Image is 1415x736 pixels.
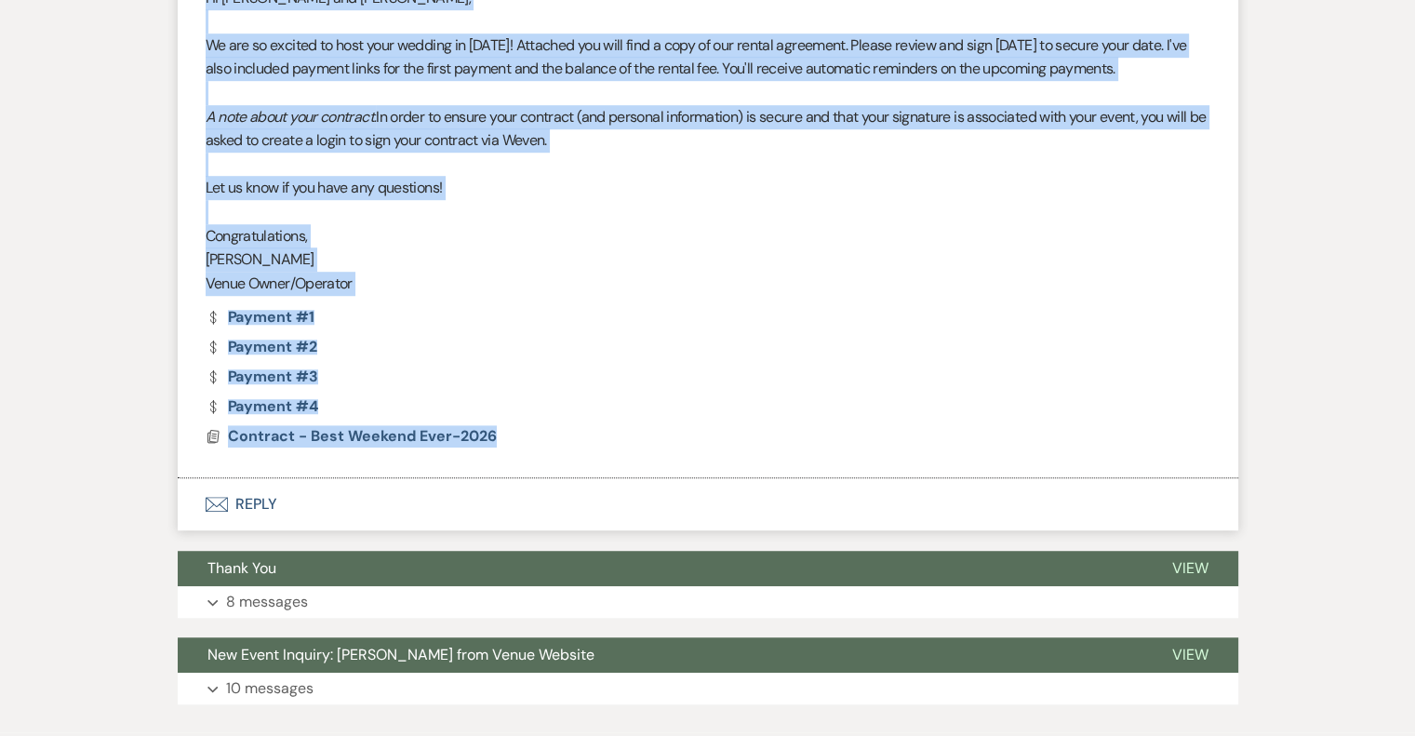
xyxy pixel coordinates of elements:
p: [PERSON_NAME] [206,248,1210,272]
p: Venue Owner/Operator [206,272,1210,296]
button: 8 messages [178,586,1238,618]
p: Congratulations, [206,224,1210,248]
a: Payment #2 [206,340,317,355]
button: New Event Inquiry: [PERSON_NAME] from Venue Website [178,637,1142,673]
em: A note about your contract: [206,107,377,127]
span: Contract - Best Weekend Ever-2026 [228,426,497,446]
button: 10 messages [178,673,1238,704]
a: Payment #3 [206,369,318,384]
button: View [1142,551,1238,586]
button: Contract - Best Weekend Ever-2026 [228,425,501,448]
button: Thank You [178,551,1142,586]
span: View [1172,645,1208,664]
p: 8 messages [226,590,308,614]
span: New Event Inquiry: [PERSON_NAME] from Venue Website [207,645,594,664]
p: Let us know if you have any questions! [206,176,1210,200]
p: 10 messages [226,676,314,701]
a: Payment #4 [206,399,318,414]
button: Reply [178,478,1238,530]
button: View [1142,637,1238,673]
a: Payment #1 [206,310,314,325]
p: In order to ensure your contract (and personal information) is secure and that your signature is ... [206,105,1210,153]
span: Thank You [207,558,276,578]
p: We are so excited to host your wedding in [DATE]! Attached you will find a copy of our rental agr... [206,33,1210,81]
span: View [1172,558,1208,578]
